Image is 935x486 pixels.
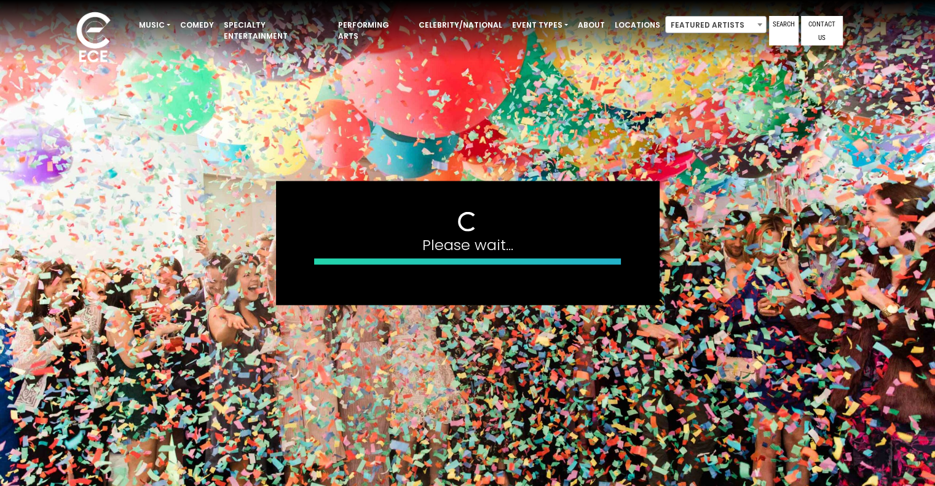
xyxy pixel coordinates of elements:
span: Featured Artists [665,16,767,33]
a: Locations [610,15,665,36]
a: Specialty Entertainment [219,15,333,47]
a: Event Types [507,15,573,36]
span: Featured Artists [666,17,766,34]
a: Contact Us [801,16,843,45]
a: Music [134,15,175,36]
a: Search [769,16,799,45]
a: Comedy [175,15,219,36]
h4: Please wait... [314,236,621,254]
img: ece_new_logo_whitev2-1.png [63,9,124,68]
a: About [573,15,610,36]
a: Celebrity/National [414,15,507,36]
a: Performing Arts [333,15,414,47]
